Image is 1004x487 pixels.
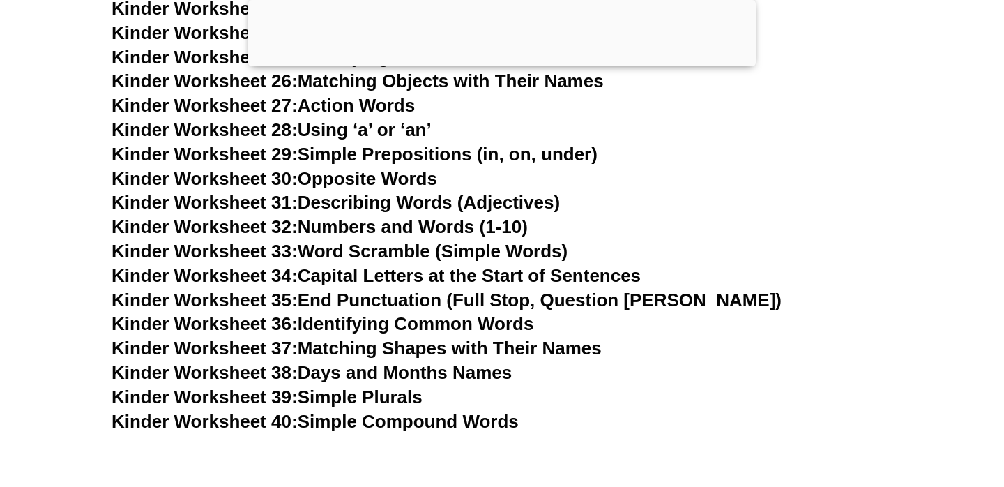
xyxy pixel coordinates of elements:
span: Kinder Worksheet 31: [112,192,298,213]
span: Kinder Worksheet 27: [112,95,298,116]
span: Kinder Worksheet 36: [112,313,298,334]
span: Kinder Worksheet 24: [112,22,298,43]
a: Kinder Worksheet 33:Word Scramble (Simple Words) [112,241,568,262]
span: Kinder Worksheet 37: [112,338,298,359]
span: Kinder Worksheet 29: [112,144,298,165]
a: Kinder Worksheet 25:Identifying Verbs [112,47,443,68]
a: Kinder Worksheet 30:Opposite Words [112,168,437,189]
span: Kinder Worksheet 33: [112,241,298,262]
a: Kinder Worksheet 37:Matching Shapes with Their Names [112,338,602,359]
a: Kinder Worksheet 26:Matching Objects with Their Names [112,70,604,91]
a: Kinder Worksheet 40:Simple Compound Words [112,411,519,432]
a: Kinder Worksheet 29:Simple Prepositions (in, on, under) [112,144,598,165]
span: Kinder Worksheet 30: [112,168,298,189]
iframe: Chat Widget [765,329,1004,487]
span: Kinder Worksheet 25: [112,47,298,68]
a: Kinder Worksheet 36:Identifying Common Words [112,313,533,334]
span: Kinder Worksheet 38: [112,362,298,383]
a: Kinder Worksheet 31:Describing Words (Adjectives) [112,192,560,213]
a: Kinder Worksheet 24:Identifying Nouns [112,22,450,43]
span: Kinder Worksheet 35: [112,290,298,310]
span: Kinder Worksheet 26: [112,70,298,91]
a: Kinder Worksheet 28:Using ‘a’ or ‘an’ [112,119,432,140]
a: Kinder Worksheet 38:Days and Months Names [112,362,512,383]
a: Kinder Worksheet 34:Capital Letters at the Start of Sentences [112,265,641,286]
a: Kinder Worksheet 27:Action Words [112,95,415,116]
span: Kinder Worksheet 32: [112,216,298,237]
a: Kinder Worksheet 32:Numbers and Words (1-10) [112,216,528,237]
span: Kinder Worksheet 39: [112,387,298,407]
span: Kinder Worksheet 40: [112,411,298,432]
span: Kinder Worksheet 28: [112,119,298,140]
a: Kinder Worksheet 39:Simple Plurals [112,387,423,407]
a: Kinder Worksheet 35:End Punctuation (Full Stop, Question [PERSON_NAME]) [112,290,782,310]
span: Kinder Worksheet 34: [112,265,298,286]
